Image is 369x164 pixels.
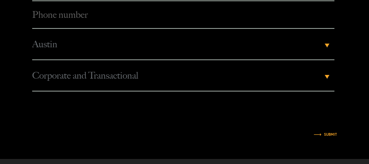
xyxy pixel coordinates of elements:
span: Corporate and Transactional [32,60,323,91]
input: Submit [324,133,337,136]
b: ▾ [325,44,329,47]
input: Phone number [32,1,334,29]
span: Austin [32,29,323,60]
b: ▾ [325,75,329,79]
